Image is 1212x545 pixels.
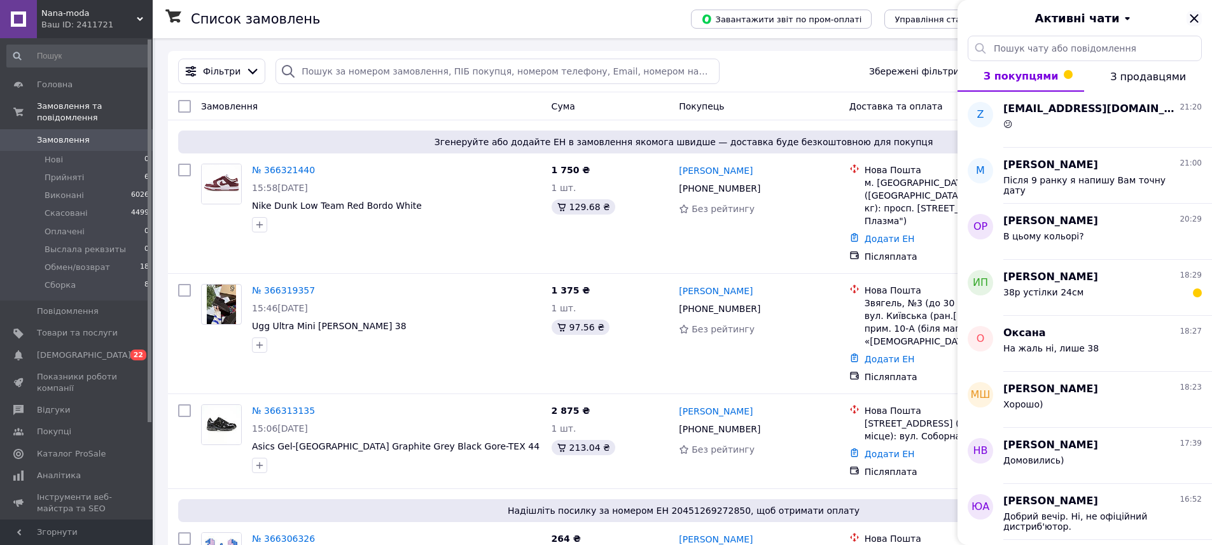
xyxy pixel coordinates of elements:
[37,470,81,481] span: Аналітика
[252,321,407,331] a: Ugg Ultra Mini [PERSON_NAME] 38
[45,262,110,273] span: Обмен/возврат
[202,405,241,444] img: Фото товару
[973,220,987,234] span: ОР
[865,297,1043,348] div: Звягель, №3 (до 30 кг на одне місце): вул. Київська (ран.[PERSON_NAME]) 8, прим. 10-А (біля маг. ...
[37,327,118,339] span: Товари та послуги
[1003,455,1064,465] span: Домовились)
[676,420,763,438] div: [PHONE_NUMBER]
[37,492,118,514] span: Інструменти веб-майстра та SEO
[1003,494,1098,509] span: [PERSON_NAME]
[552,199,615,215] div: 129.68 ₴
[958,316,1212,372] button: ООксана18:27На жаль ні, лише 38
[1110,71,1186,83] span: З продавцями
[976,164,985,178] span: М
[201,101,258,111] span: Замовлення
[1180,102,1202,113] span: 21:20
[691,10,872,29] button: Завантажити звіт по пром-оплаті
[45,172,84,183] span: Прийняті
[183,504,1184,517] span: Надішліть посилку за номером ЕН 20451269272850, щоб отримати оплату
[183,136,1184,148] span: Згенеруйте або додайте ЕН в замовлення якомога швидше — доставка буде безкоштовною для покупця
[203,65,240,78] span: Фільтри
[252,183,308,193] span: 15:58[DATE]
[130,350,146,360] span: 22
[679,101,724,111] span: Покупець
[37,134,90,146] span: Замовлення
[1187,11,1202,26] button: Закрити
[993,10,1176,27] button: Активні чати
[552,320,609,335] div: 97.56 ₴
[865,417,1043,442] div: [STREET_ADDRESS] (до 30 кг на одне місце): вул. Соборна, 117-А
[45,226,85,237] span: Оплачені
[958,372,1212,428] button: МШ[PERSON_NAME]18:23Хорошо)
[869,65,962,78] span: Збережені фільтри:
[37,426,71,437] span: Покупці
[45,154,63,166] span: Нові
[144,172,149,183] span: 6
[973,444,987,458] span: НВ
[865,234,915,244] a: Додати ЕН
[552,303,576,313] span: 1 шт.
[692,204,755,214] span: Без рейтингу
[45,208,88,219] span: Скасовані
[676,180,763,197] div: [PHONE_NUMBER]
[1003,511,1184,532] span: Добрий вечір. Ні, не офіційний дистриб'ютор.
[202,164,241,204] img: Фото товару
[865,404,1043,417] div: Нова Пошта
[692,444,755,455] span: Без рейтингу
[849,101,943,111] span: Доставка та оплата
[701,13,861,25] span: Завантажити звіт по пром-оплаті
[958,61,1084,92] button: З покупцями
[37,371,118,394] span: Показники роботи компанії
[37,101,153,124] span: Замовлення та повідомлення
[679,405,753,418] a: [PERSON_NAME]
[1003,270,1098,285] span: [PERSON_NAME]
[1180,326,1202,337] span: 18:27
[1003,102,1177,117] span: [EMAIL_ADDRESS][DOMAIN_NAME]
[552,101,575,111] span: Cума
[252,285,315,295] a: № 366319357
[865,250,1043,263] div: Післяплата
[201,284,242,325] a: Фото товару
[37,79,73,90] span: Головна
[865,449,915,459] a: Додати ЕН
[140,262,149,273] span: 18
[968,36,1202,61] input: Пошук чату або повідомлення
[37,350,131,361] span: [DEMOGRAPHIC_DATA]
[676,300,763,318] div: [PHONE_NUMBER]
[252,423,308,434] span: 15:06[DATE]
[201,404,242,445] a: Фото товару
[252,441,540,451] span: Asics Gel-[GEOGRAPHIC_DATA] Graphite Grey Black Gore-TEX 44
[1003,287,1083,297] span: 38р устілки 24см
[1003,382,1098,397] span: [PERSON_NAME]
[252,406,315,416] a: № 366313135
[552,165,590,175] span: 1 750 ₴
[252,303,308,313] span: 15:46[DATE]
[679,285,753,297] a: [PERSON_NAME]
[865,532,1043,545] div: Нова Пошта
[144,280,149,291] span: 8
[552,406,590,416] span: 2 875 ₴
[6,45,150,67] input: Пошук
[865,465,1043,478] div: Післяплата
[45,280,76,291] span: Сборка
[865,284,1043,297] div: Нова Пошта
[1003,326,1046,341] span: Оксана
[1003,175,1184,195] span: Після 9 ранку я напишу Вам точну дату
[1180,494,1202,505] span: 16:52
[45,244,126,255] span: Выслала реквзиты
[552,440,615,455] div: 213.04 ₴
[1003,231,1084,241] span: В цьому кольорі?
[679,164,753,177] a: [PERSON_NAME]
[144,226,149,237] span: 0
[865,371,1043,383] div: Післяплата
[958,428,1212,484] button: НВ[PERSON_NAME]17:39Домовились)
[958,148,1212,204] button: М[PERSON_NAME]21:00Після 9 ранку я напишу Вам точну дату
[973,276,988,290] span: ИП
[131,208,149,219] span: 4499
[37,448,106,460] span: Каталог ProSale
[972,500,989,514] span: ЮА
[977,332,985,346] span: О
[865,164,1043,176] div: Нова Пошта
[1003,119,1013,129] span: 😕
[45,190,84,201] span: Виконані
